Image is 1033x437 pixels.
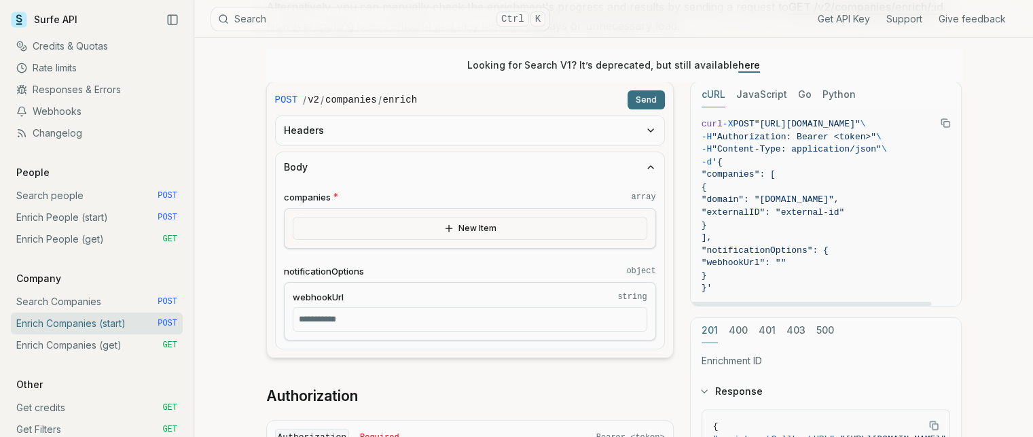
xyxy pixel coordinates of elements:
a: Search people POST [11,185,183,207]
span: / [378,93,382,107]
button: 403 [786,318,805,343]
a: Rate limits [11,57,183,79]
span: POST [158,296,177,307]
span: \ [860,119,866,129]
span: -X [723,119,733,129]
button: Copy Text [935,113,956,133]
button: New Item [293,217,647,240]
span: "companies": [ [702,169,776,179]
span: -H [702,144,712,154]
button: Go [798,82,812,107]
a: Get API Key [818,12,870,26]
span: / [303,93,306,107]
span: }' [702,283,712,293]
a: Credits & Quotas [11,35,183,57]
button: Collapse Sidebar [162,10,183,30]
button: 201 [702,318,718,343]
a: Enrich Companies (get) GET [11,334,183,356]
span: "[URL][DOMAIN_NAME]" [755,119,860,129]
span: "webhookUrl": "" [702,258,786,268]
code: companies [325,93,377,107]
p: Enrichment ID [702,354,950,368]
span: POST [158,190,177,201]
span: webhookUrl [293,291,344,304]
kbd: K [530,12,545,27]
span: / [321,93,324,107]
span: GET [162,402,177,413]
span: POST [733,119,754,129]
a: Get credits GET [11,397,183,419]
code: string [617,292,647,302]
span: -H [702,132,712,142]
a: Changelog [11,122,183,144]
span: } [702,270,707,281]
code: object [626,266,655,277]
button: 400 [729,318,748,343]
code: array [631,192,655,203]
button: Headers [276,116,664,145]
code: v2 [308,93,319,107]
span: "domain": "[DOMAIN_NAME]", [702,194,839,205]
span: POST [158,212,177,223]
span: "notificationOptions": { [702,245,829,256]
button: Python [822,82,856,107]
a: Authorization [266,387,358,406]
span: POST [158,318,177,329]
button: Response [691,374,961,409]
a: Surfe API [11,10,77,30]
span: \ [882,144,887,154]
button: 401 [759,318,776,343]
span: '{ [712,157,723,167]
p: Looking for Search V1? It’s deprecated, but still available [467,58,760,72]
a: here [738,59,760,71]
a: Search Companies POST [11,291,183,313]
button: Body [276,152,664,182]
span: ], [702,232,712,243]
button: cURL [702,82,725,107]
span: GET [162,234,177,245]
span: GET [162,424,177,435]
span: "externalID": "external-id" [702,207,845,217]
a: Responses & Errors [11,79,183,101]
span: { [713,421,719,432]
span: } [702,220,707,230]
p: People [11,166,55,179]
a: Enrich People (get) GET [11,228,183,250]
span: "Authorization: Bearer <token>" [712,132,876,142]
button: Copy Text [924,415,944,436]
span: { [702,182,707,192]
span: GET [162,340,177,351]
a: Give feedback [939,12,1006,26]
button: SearchCtrlK [211,7,550,31]
a: Enrich Companies (start) POST [11,313,183,334]
a: Webhooks [11,101,183,122]
span: POST [275,93,298,107]
button: JavaScript [736,82,787,107]
a: Enrich People (start) POST [11,207,183,228]
span: companies [284,191,331,204]
span: \ [876,132,882,142]
span: curl [702,119,723,129]
kbd: Ctrl [496,12,529,27]
p: Company [11,272,67,285]
span: -d [702,157,712,167]
span: "Content-Type: application/json" [712,144,882,154]
button: Send [628,90,665,109]
button: 500 [816,318,834,343]
code: enrich [383,93,417,107]
span: notificationOptions [284,265,364,278]
a: Support [886,12,922,26]
p: Other [11,378,48,391]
